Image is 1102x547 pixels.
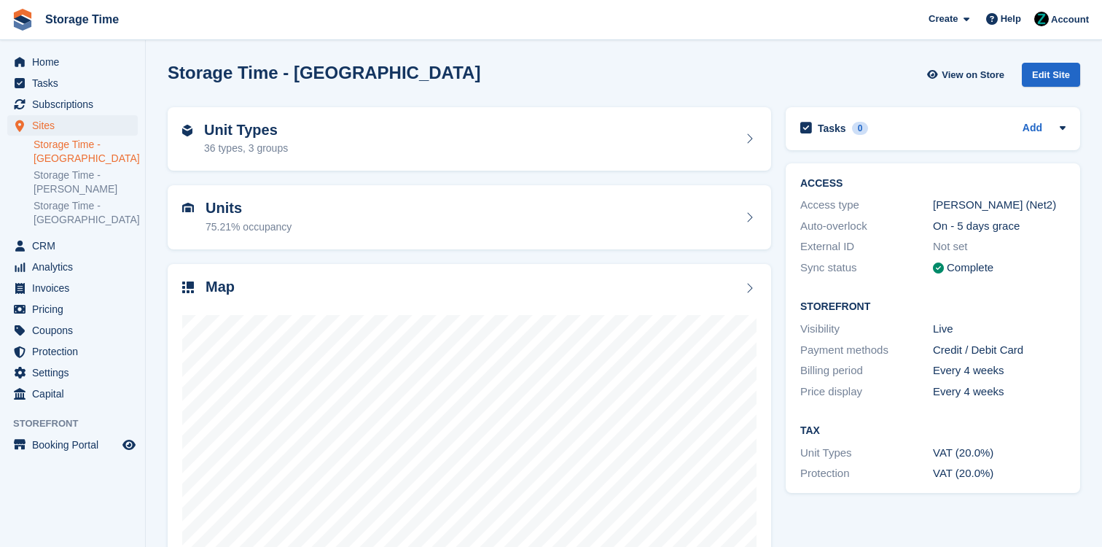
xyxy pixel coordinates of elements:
[32,73,120,93] span: Tasks
[7,257,138,277] a: menu
[1034,12,1049,26] img: Zain Sarwar
[7,299,138,319] a: menu
[7,236,138,256] a: menu
[800,465,933,482] div: Protection
[32,384,120,404] span: Capital
[168,107,771,171] a: Unit Types 36 types, 3 groups
[168,63,480,82] h2: Storage Time - [GEOGRAPHIC_DATA]
[32,362,120,383] span: Settings
[7,278,138,298] a: menu
[32,236,120,256] span: CRM
[34,199,138,227] a: Storage Time - [GEOGRAPHIC_DATA]
[852,122,869,135] div: 0
[800,178,1066,190] h2: ACCESS
[933,465,1066,482] div: VAT (20.0%)
[933,384,1066,400] div: Every 4 weeks
[933,342,1066,359] div: Credit / Debit Card
[34,138,138,166] a: Storage Time - [GEOGRAPHIC_DATA]
[800,218,933,235] div: Auto-overlock
[7,320,138,341] a: menu
[800,384,933,400] div: Price display
[32,115,120,136] span: Sites
[800,362,933,379] div: Billing period
[182,203,194,213] img: unit-icn-7be61d7bf1b0ce9d3e12c5938cc71ed9869f7b940bace4675aadf7bd6d80202e.svg
[32,435,120,455] span: Booking Portal
[32,299,120,319] span: Pricing
[204,141,288,156] div: 36 types, 3 groups
[32,278,120,298] span: Invoices
[925,63,1010,87] a: View on Store
[182,282,194,293] img: map-icn-33ee37083ee616e46c38cad1a60f524a97daa1e2b2c8c0bc3eb3415660979fc1.svg
[818,122,846,135] h2: Tasks
[32,52,120,72] span: Home
[1022,63,1080,87] div: Edit Site
[933,321,1066,338] div: Live
[7,52,138,72] a: menu
[39,7,125,31] a: Storage Time
[206,200,292,217] h2: Units
[206,279,235,295] h2: Map
[7,362,138,383] a: menu
[800,197,933,214] div: Access type
[933,445,1066,462] div: VAT (20.0%)
[13,416,145,431] span: Storefront
[7,341,138,362] a: menu
[800,342,933,359] div: Payment methods
[933,197,1066,214] div: [PERSON_NAME] (Net2)
[32,341,120,362] span: Protection
[800,301,1066,313] h2: Storefront
[800,260,933,276] div: Sync status
[34,168,138,196] a: Storage Time - [PERSON_NAME]
[12,9,34,31] img: stora-icon-8386f47178a22dfd0bd8f6a31ec36ba5ce8667c1dd55bd0f319d3a0aa187defe.svg
[800,425,1066,437] h2: Tax
[7,94,138,115] a: menu
[204,122,288,139] h2: Unit Types
[206,220,292,235] div: 75.21% occupancy
[182,125,192,136] img: unit-type-icn-2b2737a686de81e16bb02015468b77c625bbabd49415b5ef34ead5e3b44a266d.svg
[1023,120,1042,137] a: Add
[7,384,138,404] a: menu
[1022,63,1080,93] a: Edit Site
[1001,12,1021,26] span: Help
[933,362,1066,379] div: Every 4 weeks
[933,238,1066,255] div: Not set
[32,94,120,115] span: Subscriptions
[168,185,771,249] a: Units 75.21% occupancy
[933,218,1066,235] div: On - 5 days grace
[7,435,138,455] a: menu
[800,321,933,338] div: Visibility
[1051,12,1089,27] span: Account
[32,257,120,277] span: Analytics
[7,73,138,93] a: menu
[942,68,1004,82] span: View on Store
[929,12,958,26] span: Create
[7,115,138,136] a: menu
[120,436,138,454] a: Preview store
[800,445,933,462] div: Unit Types
[800,238,933,255] div: External ID
[947,260,993,276] div: Complete
[32,320,120,341] span: Coupons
